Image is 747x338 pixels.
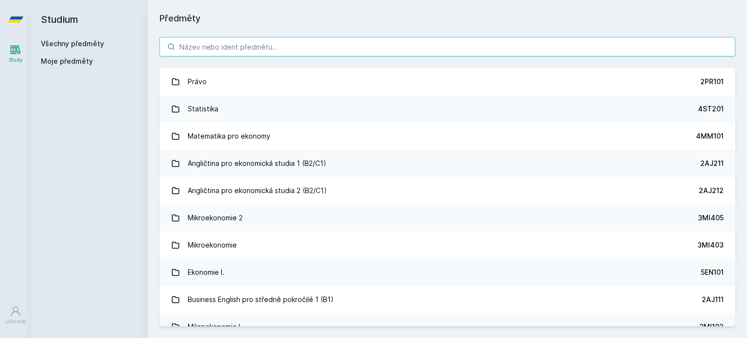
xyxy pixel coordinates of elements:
a: Business English pro středně pokročilé 1 (B1) 2AJ111 [160,286,735,313]
div: 2AJ111 [702,295,724,304]
a: Právo 2PR101 [160,68,735,95]
div: 5EN101 [701,267,724,277]
div: Uživatel [5,318,26,325]
a: Angličtina pro ekonomická studia 1 (B2/C1) 2AJ211 [160,150,735,177]
div: 2AJ212 [699,186,724,196]
a: Angličtina pro ekonomická studia 2 (B2/C1) 2AJ212 [160,177,735,204]
div: Mikroekonomie 2 [188,208,243,228]
div: 2PR101 [700,77,724,87]
a: Mikroekonomie 3MI403 [160,231,735,259]
a: Mikroekonomie 2 3MI405 [160,204,735,231]
div: 4MM101 [696,131,724,141]
div: Statistika [188,99,218,119]
div: 3MI405 [698,213,724,223]
a: Matematika pro ekonomy 4MM101 [160,123,735,150]
div: Matematika pro ekonomy [188,126,270,146]
a: Statistika 4ST201 [160,95,735,123]
div: 2AJ211 [700,159,724,168]
div: 3MI403 [697,240,724,250]
div: Mikroekonomie [188,235,237,255]
div: Mikroekonomie I [188,317,240,337]
div: Angličtina pro ekonomická studia 2 (B2/C1) [188,181,327,200]
div: 4ST201 [698,104,724,114]
h1: Předměty [160,12,735,25]
div: Study [9,56,23,64]
div: 3MI102 [699,322,724,332]
span: Moje předměty [41,56,93,66]
div: Angličtina pro ekonomická studia 1 (B2/C1) [188,154,326,173]
a: Všechny předměty [41,39,104,48]
a: Uživatel [2,301,29,330]
div: Ekonomie I. [188,263,224,282]
div: Business English pro středně pokročilé 1 (B1) [188,290,334,309]
a: Ekonomie I. 5EN101 [160,259,735,286]
a: Study [2,39,29,69]
input: Název nebo ident předmětu… [160,37,735,56]
div: Právo [188,72,207,91]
